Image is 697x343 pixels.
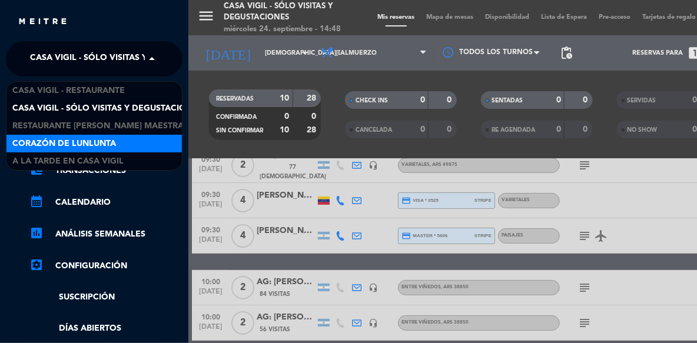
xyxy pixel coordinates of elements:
span: Restaurante [PERSON_NAME] Maestra [12,119,184,133]
a: Configuración [29,259,182,273]
a: calendar_monthCalendario [29,195,182,209]
i: calendar_month [29,194,44,208]
a: account_balance_walletTransacciones [29,164,182,178]
span: Corazón de Lunlunta [12,137,116,151]
i: settings_applications [29,258,44,272]
i: assessment [29,226,44,240]
a: Suscripción [29,291,182,304]
a: Días abiertos [29,322,182,335]
img: MEITRE [18,18,68,26]
span: Casa Vigil - SÓLO Visitas y Degustaciones [30,46,220,71]
span: A la tarde en Casa Vigil [12,155,124,168]
a: assessmentANÁLISIS SEMANALES [29,227,182,241]
span: Casa Vigil - SÓLO Visitas y Degustaciones [12,102,203,115]
span: Casa Vigil - Restaurante [12,84,125,98]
